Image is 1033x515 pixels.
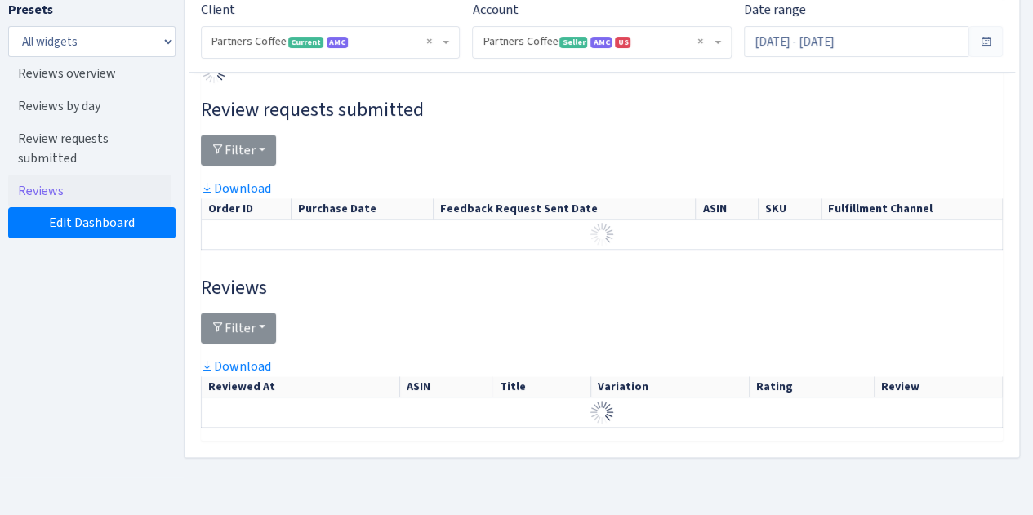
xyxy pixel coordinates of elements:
[201,135,276,166] button: Filter
[8,175,171,207] a: Reviews
[433,198,696,220] th: Feedback Request Sent Date
[8,207,176,238] a: Edit Dashboard
[589,221,615,247] img: Preloader
[202,198,292,220] th: Order ID
[750,376,874,397] th: Rating
[8,122,171,175] a: Review requests submitted
[8,90,171,122] a: Reviews by day
[292,198,433,220] th: Purchase Date
[590,376,749,397] th: Variation
[590,37,612,48] span: Amazon Marketing Cloud
[615,37,630,48] span: US
[425,33,431,50] span: Remove all items
[589,399,615,425] img: Preloader
[697,33,703,50] span: Remove all items
[559,37,587,48] span: Seller
[874,376,1002,397] th: Review
[202,376,400,397] th: Reviewed At
[473,27,730,58] span: Partners Coffee <span class="badge badge-success">Seller</span><span class="badge badge-primary" ...
[327,37,348,48] span: AMC
[201,357,271,375] a: Download
[202,27,459,58] span: Partners Coffee <span class="badge badge-success">Current</span><span class="badge badge-primary"...
[8,57,171,90] a: Reviews overview
[201,98,1003,122] h3: Widget #54
[483,33,710,50] span: Partners Coffee <span class="badge badge-success">Seller</span><span class="badge badge-primary" ...
[821,198,1002,220] th: Fulfillment Channel
[201,313,276,344] button: Filter
[201,180,271,197] a: Download
[696,198,759,220] th: ASIN
[492,376,590,397] th: Title
[211,33,439,50] span: Partners Coffee <span class="badge badge-success">Current</span><span class="badge badge-primary"...
[288,37,323,48] span: Current
[201,276,1003,300] h3: Widget #55
[759,198,822,220] th: SKU
[400,376,492,397] th: ASIN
